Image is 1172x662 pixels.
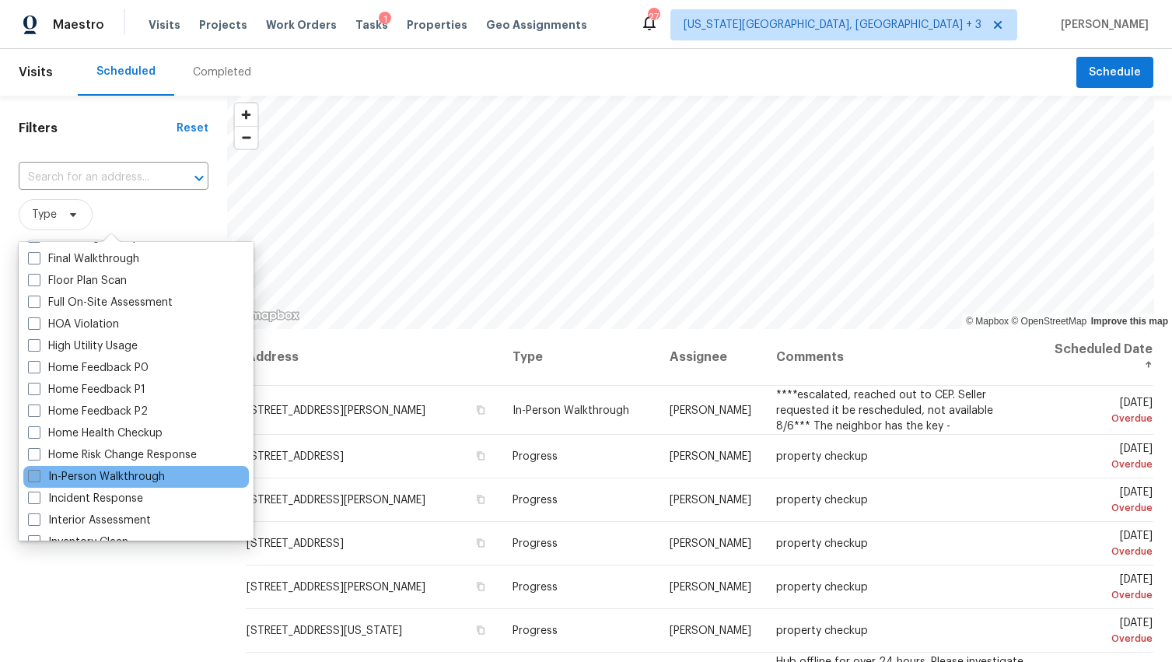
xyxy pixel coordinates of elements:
span: [US_STATE][GEOGRAPHIC_DATA], [GEOGRAPHIC_DATA] + 3 [684,17,981,33]
th: Comments [764,329,1036,386]
span: Schedule [1089,63,1141,82]
span: [PERSON_NAME] [670,495,751,506]
label: Home Feedback P0 [28,360,149,376]
span: Properties [407,17,467,33]
label: Final Walkthrough [28,251,139,267]
span: [PERSON_NAME] [670,451,751,462]
span: [DATE] [1048,618,1153,646]
div: Reset [177,121,208,136]
span: [DATE] [1048,397,1153,426]
label: Full On-Site Assessment [28,295,173,310]
span: Zoom out [235,127,257,149]
div: Overdue [1048,631,1153,646]
span: [STREET_ADDRESS][PERSON_NAME] [247,582,425,593]
button: Copy Address [474,492,488,506]
button: Copy Address [474,580,488,594]
span: Progress [513,495,558,506]
span: property checkup [776,582,868,593]
th: Assignee [657,329,764,386]
span: [STREET_ADDRESS][PERSON_NAME] [247,405,425,415]
th: Address [246,329,500,386]
span: [STREET_ADDRESS] [247,451,344,462]
span: Visits [149,17,180,33]
span: [PERSON_NAME] [670,625,751,636]
span: Projects [199,17,247,33]
div: Completed [193,65,251,80]
a: Improve this map [1091,316,1168,327]
button: Open [188,167,210,189]
input: Search for an address... [19,166,165,190]
span: Geo Assignments [486,17,587,33]
span: [DATE] [1048,574,1153,603]
label: High Utility Usage [28,338,138,354]
span: [DATE] [1048,443,1153,472]
span: [PERSON_NAME] [1055,17,1149,33]
button: Copy Address [474,623,488,637]
span: Work Orders [266,17,337,33]
span: Type [32,207,57,222]
a: Mapbox homepage [232,306,300,324]
label: Home Feedback P1 [28,382,145,398]
span: Tasks [355,19,388,30]
h1: Filters [19,121,177,136]
label: Home Health Checkup [28,426,163,441]
div: Overdue [1048,544,1153,559]
span: Progress [513,625,558,636]
span: [DATE] [1048,487,1153,516]
div: Scheduled [96,64,156,79]
span: Progress [513,582,558,593]
button: Copy Address [474,402,488,416]
span: [PERSON_NAME] [670,538,751,549]
span: property checkup [776,495,868,506]
button: Copy Address [474,536,488,550]
label: Home Risk Change Response [28,447,197,463]
div: Overdue [1048,500,1153,516]
span: property checkup [776,451,868,462]
a: Mapbox [966,316,1009,327]
label: Incident Response [28,491,143,506]
span: [STREET_ADDRESS] [247,538,344,549]
button: Zoom out [235,126,257,149]
button: Copy Address [474,449,488,463]
div: 1 [379,12,391,27]
span: [DATE] [1048,531,1153,559]
div: 27 [648,9,659,25]
th: Scheduled Date ↑ [1036,329,1153,386]
label: In-Person Walkthrough [28,469,165,485]
label: HOA Violation [28,317,119,332]
span: [STREET_ADDRESS][US_STATE] [247,625,402,636]
div: Overdue [1048,457,1153,472]
span: Progress [513,451,558,462]
span: In-Person Walkthrough [513,405,629,415]
span: [PERSON_NAME] [670,582,751,593]
label: Floor Plan Scan [28,273,127,289]
span: [PERSON_NAME] [670,405,751,415]
div: Overdue [1048,587,1153,603]
div: Overdue [1048,410,1153,426]
a: OpenStreetMap [1011,316,1086,327]
span: ****escalated, reached out to CEP. Seller requested it be rescheduled, not available 8/6*** The n... [776,389,993,431]
canvas: Map [227,96,1154,329]
button: Schedule [1076,57,1153,89]
label: Interior Assessment [28,513,151,528]
span: property checkup [776,625,868,636]
span: Maestro [53,17,104,33]
span: [STREET_ADDRESS][PERSON_NAME] [247,495,425,506]
button: Zoom in [235,103,257,126]
th: Type [500,329,657,386]
span: property checkup [776,538,868,549]
label: Inventory Clean [28,534,128,550]
span: Progress [513,538,558,549]
label: Home Feedback P2 [28,404,148,419]
span: Visits [19,55,53,89]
